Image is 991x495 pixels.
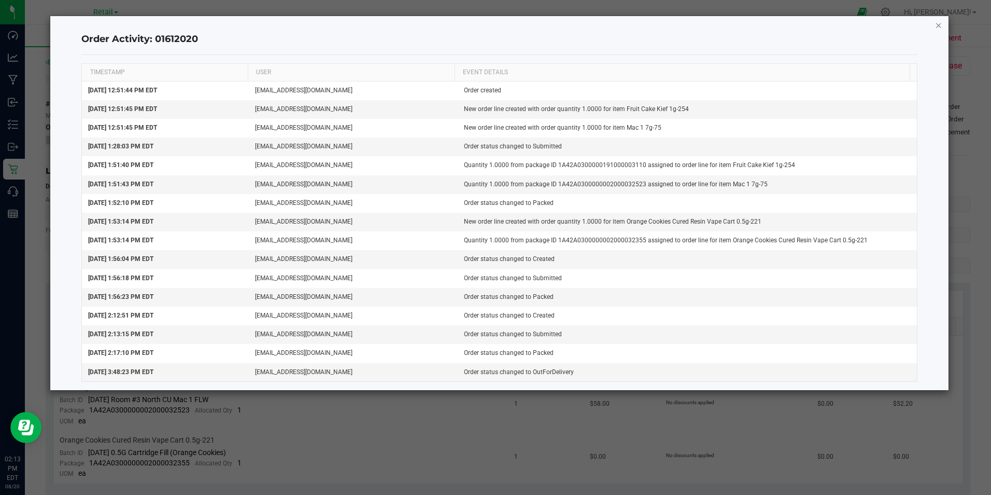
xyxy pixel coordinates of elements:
[88,349,153,356] span: [DATE] 2:17:10 PM EDT
[455,64,910,81] th: EVENT DETAILS
[249,344,458,363] td: [EMAIL_ADDRESS][DOMAIN_NAME]
[249,175,458,194] td: [EMAIL_ADDRESS][DOMAIN_NAME]
[458,175,917,194] td: Quantity 1.0000 from package ID 1A42A0300000002000032523 assigned to order line for item Mac 1 7g-75
[458,231,917,250] td: Quantity 1.0000 from package ID 1A42A0300000002000032355 assigned to order line for item Orange C...
[88,199,153,207] span: [DATE] 1:52:10 PM EDT
[458,307,917,325] td: Order status changed to Created
[88,161,153,169] span: [DATE] 1:51:40 PM EDT
[81,33,917,46] h4: Order Activity: 01612020
[458,156,917,175] td: Quantity 1.0000 from package ID 1A42A0300000191000003110 assigned to order line for item Fruit Ca...
[249,231,458,250] td: [EMAIL_ADDRESS][DOMAIN_NAME]
[458,194,917,213] td: Order status changed to Packed
[249,81,458,100] td: [EMAIL_ADDRESS][DOMAIN_NAME]
[82,64,247,81] th: TIMESTAMP
[88,87,157,94] span: [DATE] 12:51:44 PM EDT
[88,218,153,225] span: [DATE] 1:53:14 PM EDT
[458,325,917,344] td: Order status changed to Submitted
[88,105,157,113] span: [DATE] 12:51:45 PM EDT
[249,363,458,381] td: [EMAIL_ADDRESS][DOMAIN_NAME]
[249,250,458,269] td: [EMAIL_ADDRESS][DOMAIN_NAME]
[249,325,458,344] td: [EMAIL_ADDRESS][DOMAIN_NAME]
[249,119,458,137] td: [EMAIL_ADDRESS][DOMAIN_NAME]
[458,119,917,137] td: New order line created with order quantity 1.0000 for item Mac 1 7g-75
[88,293,153,300] span: [DATE] 1:56:23 PM EDT
[248,64,455,81] th: USER
[458,250,917,269] td: Order status changed to Created
[458,288,917,307] td: Order status changed to Packed
[10,412,41,443] iframe: Resource center
[458,81,917,100] td: Order created
[88,143,153,150] span: [DATE] 1:28:03 PM EDT
[88,237,153,244] span: [DATE] 1:53:14 PM EDT
[249,307,458,325] td: [EMAIL_ADDRESS][DOMAIN_NAME]
[458,344,917,363] td: Order status changed to Packed
[458,269,917,288] td: Order status changed to Submitted
[249,194,458,213] td: [EMAIL_ADDRESS][DOMAIN_NAME]
[249,288,458,307] td: [EMAIL_ADDRESS][DOMAIN_NAME]
[458,137,917,156] td: Order status changed to Submitted
[249,269,458,288] td: [EMAIL_ADDRESS][DOMAIN_NAME]
[88,124,157,131] span: [DATE] 12:51:45 PM EDT
[249,156,458,175] td: [EMAIL_ADDRESS][DOMAIN_NAME]
[249,100,458,119] td: [EMAIL_ADDRESS][DOMAIN_NAME]
[88,255,153,263] span: [DATE] 1:56:04 PM EDT
[458,100,917,119] td: New order line created with order quantity 1.0000 for item Fruit Cake Kief 1g-254
[88,331,153,338] span: [DATE] 2:13:15 PM EDT
[88,181,153,188] span: [DATE] 1:51:43 PM EDT
[249,213,458,231] td: [EMAIL_ADDRESS][DOMAIN_NAME]
[458,363,917,381] td: Order status changed to OutForDelivery
[88,312,153,319] span: [DATE] 2:12:51 PM EDT
[458,213,917,231] td: New order line created with order quantity 1.0000 for item Orange Cookies Cured Resin Vape Cart 0...
[249,137,458,156] td: [EMAIL_ADDRESS][DOMAIN_NAME]
[88,274,153,282] span: [DATE] 1:56:18 PM EDT
[88,368,153,376] span: [DATE] 3:48:23 PM EDT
